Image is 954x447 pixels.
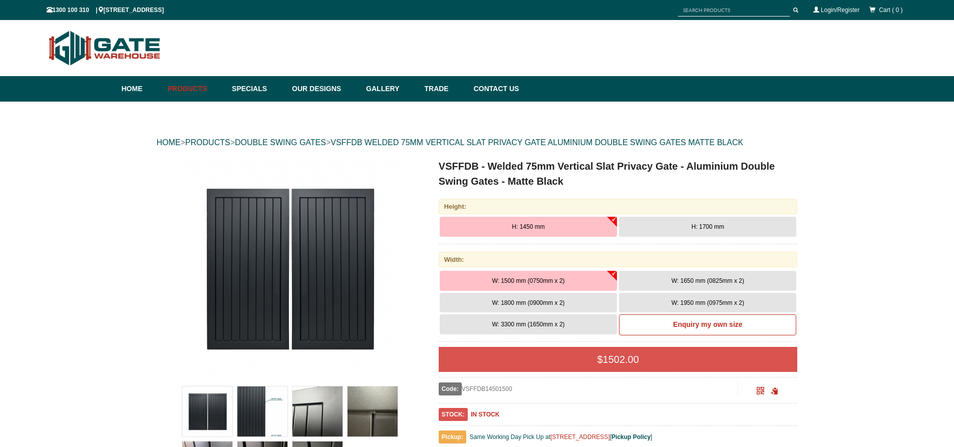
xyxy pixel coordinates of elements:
span: STOCK: [439,408,468,421]
input: SEARCH PRODUCTS [678,4,790,17]
img: VSFFDB - Welded 75mm Vertical Slat Privacy Gate - Aluminium Double Swing Gates - Matte Black - H:... [180,159,400,379]
a: DOUBLE SWING GATES [235,138,326,147]
a: Our Designs [287,76,361,102]
button: W: 1800 mm (0900mm x 2) [440,293,617,313]
span: W: 1800 mm (0900mm x 2) [492,299,564,306]
a: Enquiry my own size [619,314,796,335]
div: Width: [439,252,798,267]
h1: VSFFDB - Welded 75mm Vertical Slat Privacy Gate - Aluminium Double Swing Gates - Matte Black [439,159,798,189]
img: VSFFDB - Welded 75mm Vertical Slat Privacy Gate - Aluminium Double Swing Gates - Matte Black [237,386,287,436]
span: W: 3300 mm (1650mm x 2) [492,321,564,328]
span: W: 1500 mm (0750mm x 2) [492,277,564,284]
a: HOME [157,138,181,147]
div: VSFFDB14501500 [439,382,738,395]
a: Home [122,76,163,102]
button: H: 1700 mm [619,217,796,237]
span: Code: [439,382,462,395]
img: VSFFDB - Welded 75mm Vertical Slat Privacy Gate - Aluminium Double Swing Gates - Matte Black [292,386,343,436]
b: IN STOCK [471,411,499,418]
span: H: 1450 mm [512,223,544,230]
a: Gallery [361,76,419,102]
div: Height: [439,199,798,214]
a: [STREET_ADDRESS] [550,433,610,440]
div: $ [439,347,798,372]
span: Cart ( 0 ) [879,7,902,14]
span: W: 1650 mm (0825mm x 2) [672,277,744,284]
a: PRODUCTS [185,138,230,147]
a: Pickup Policy [611,433,651,440]
a: Trade [419,76,468,102]
button: H: 1450 mm [440,217,617,237]
img: VSFFDB - Welded 75mm Vertical Slat Privacy Gate - Aluminium Double Swing Gates - Matte Black [182,386,232,436]
button: W: 1500 mm (0750mm x 2) [440,271,617,291]
button: W: 3300 mm (1650mm x 2) [440,314,617,334]
a: Specials [227,76,287,102]
a: VSFFDB WELDED 75MM VERTICAL SLAT PRIVACY GATE ALUMINIUM DOUBLE SWING GATES MATTE BLACK [331,138,743,147]
span: Same Working Day Pick Up at [ ] [470,433,653,440]
button: W: 1950 mm (0975mm x 2) [619,293,796,313]
span: Pickup: [439,430,466,443]
a: Click to enlarge and scan to share. [757,388,764,395]
a: VSFFDB - Welded 75mm Vertical Slat Privacy Gate - Aluminium Double Swing Gates - Matte Black - H:... [158,159,423,379]
span: 1300 100 310 | [STREET_ADDRESS] [47,7,164,14]
span: Click to copy the URL [771,387,778,395]
a: Products [163,76,227,102]
img: VSFFDB - Welded 75mm Vertical Slat Privacy Gate - Aluminium Double Swing Gates - Matte Black [348,386,398,436]
span: H: 1700 mm [692,223,724,230]
b: Enquiry my own size [673,320,742,328]
button: W: 1650 mm (0825mm x 2) [619,271,796,291]
a: Login/Register [821,7,859,14]
span: W: 1950 mm (0975mm x 2) [672,299,744,306]
span: 1502.00 [603,354,639,365]
div: > > > [157,127,798,159]
img: Gate Warehouse [47,25,163,71]
a: Contact Us [469,76,519,102]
